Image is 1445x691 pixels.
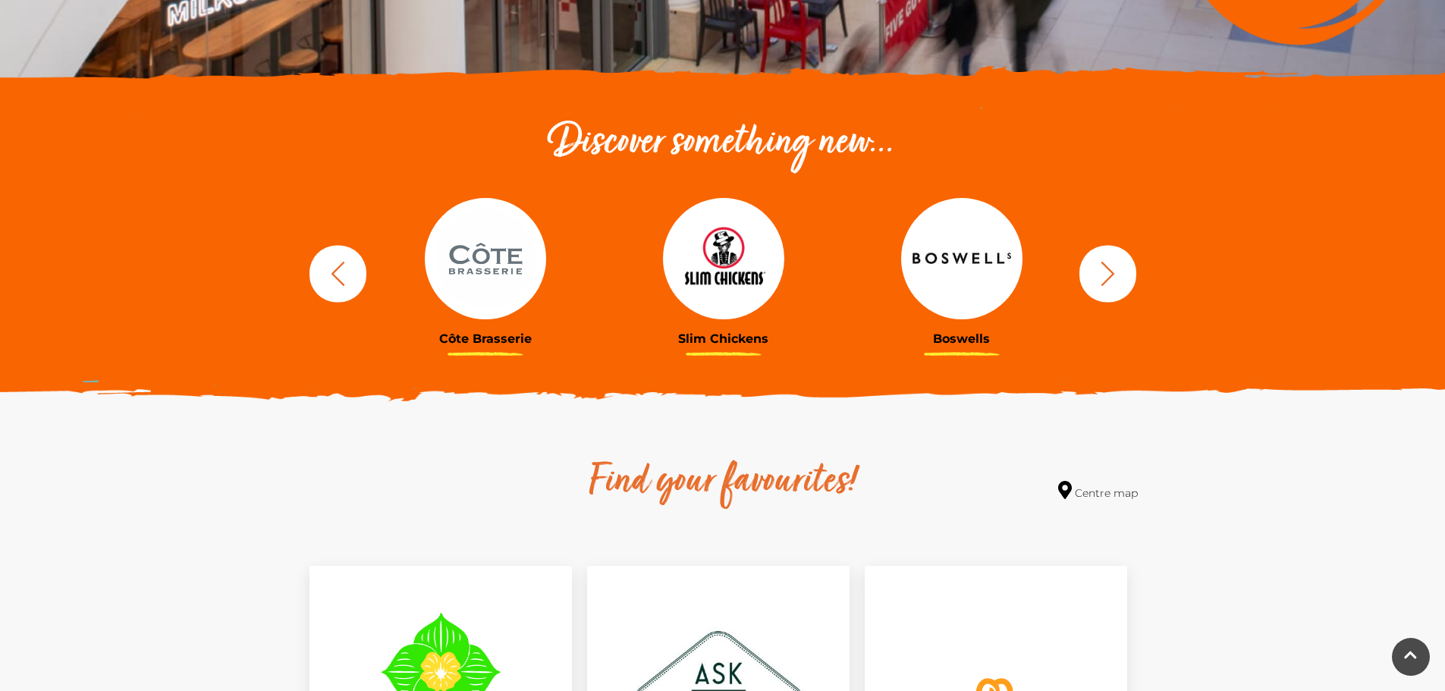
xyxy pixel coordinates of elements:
a: Slim Chickens [616,198,831,346]
h3: Côte Brasserie [378,331,593,346]
a: Côte Brasserie [378,198,593,346]
h3: Slim Chickens [616,331,831,346]
h2: Find your favourites! [446,458,1000,507]
h2: Discover something new... [302,119,1144,168]
a: Boswells [854,198,1070,346]
h3: Boswells [854,331,1070,346]
a: Centre map [1058,481,1138,501]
